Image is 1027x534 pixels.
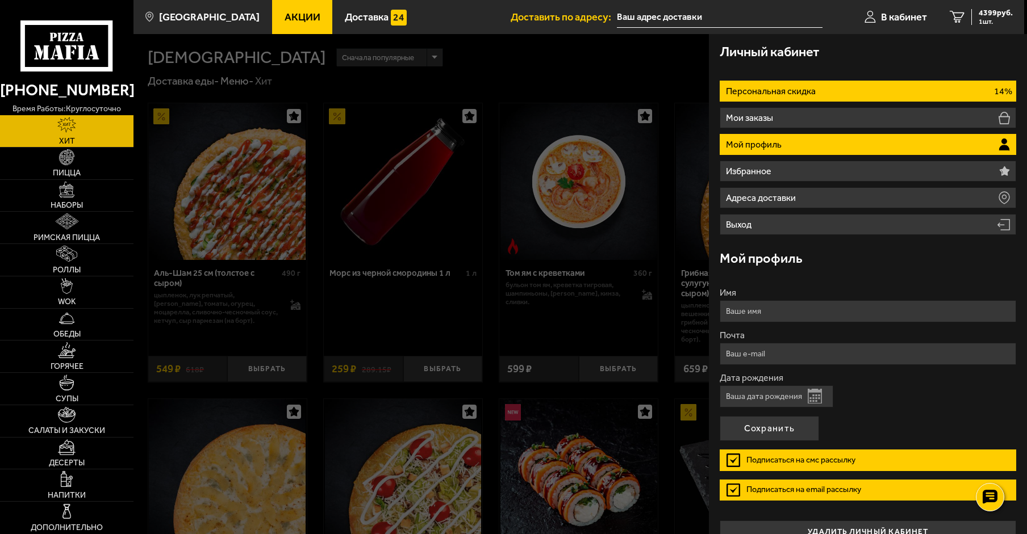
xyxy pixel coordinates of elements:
label: Подписаться на email рассылку [720,480,1016,501]
span: Обеды [53,330,81,338]
p: Выход [726,220,754,229]
label: Дата рождения [720,373,1016,382]
span: Акции [285,12,320,22]
span: Супы [56,395,78,403]
h3: Личный кабинет [720,45,820,59]
span: Доставка [345,12,389,22]
span: Наборы [51,201,83,209]
label: Подписаться на смс рассылку [720,449,1016,471]
p: Мой профиль [726,140,784,149]
span: Горячее [51,363,84,371]
img: 15daf4d41897b9f0e9f617042186c801.svg [391,10,407,26]
p: Избранное [726,167,774,176]
span: Десерты [49,459,85,467]
button: Сохранить [720,416,819,441]
span: 4399 руб. [979,9,1013,17]
input: Ваш адрес доставки [617,7,823,28]
span: Доставить по адресу: [511,12,617,22]
p: Адреса доставки [726,194,799,203]
span: 1 шт. [979,18,1013,25]
span: WOK [58,298,76,306]
span: Пицца [53,169,81,177]
button: Открыть календарь [808,389,822,403]
span: [GEOGRAPHIC_DATA] [159,12,260,22]
h3: Мой профиль [720,252,803,266]
label: Имя [720,288,1016,297]
p: 14% [994,87,1012,96]
p: Персональная скидка [726,87,819,96]
span: Напитки [48,491,86,499]
span: Римская пицца [34,234,100,242]
span: В кабинет [881,12,927,22]
input: Ваша дата рождения [720,385,833,407]
span: Салаты и закуски [28,427,105,435]
span: Дополнительно [31,524,103,532]
span: Хит [59,137,75,145]
label: Почта [720,331,1016,340]
input: Ваше имя [720,300,1016,322]
p: Мои заказы [726,113,776,123]
input: Ваш e-mail [720,343,1016,365]
span: Роллы [53,266,81,274]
